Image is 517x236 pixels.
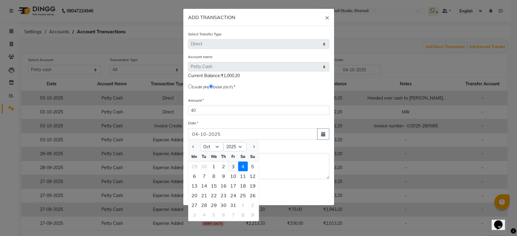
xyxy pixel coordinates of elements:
div: Tuesday, November 4, 2025 [199,210,209,220]
div: 4 [238,162,248,171]
div: Sunday, October 26, 2025 [248,191,257,200]
div: Monday, September 29, 2025 [190,162,199,171]
div: 14 [199,181,209,191]
div: Wednesday, October 15, 2025 [209,181,219,191]
div: Su [248,152,257,161]
div: 8 [209,171,219,181]
div: 9 [248,210,257,220]
label: Debit (OUT) [213,84,233,90]
div: 11 [238,171,248,181]
div: 17 [228,181,238,191]
button: Previous month [191,142,196,152]
h6: ADD TRANSACTION [188,14,235,21]
div: 1 [209,162,219,171]
div: Friday, November 7, 2025 [228,210,238,220]
div: 29 [190,162,199,171]
div: Tuesday, October 7, 2025 [199,171,209,181]
div: Tuesday, October 14, 2025 [199,181,209,191]
div: Thursday, November 6, 2025 [219,210,228,220]
label: Date [188,120,198,126]
div: 2 [219,162,228,171]
div: 5 [248,162,257,171]
div: Saturday, October 4, 2025 [238,162,248,171]
div: Wednesday, November 5, 2025 [209,210,219,220]
div: Thursday, October 9, 2025 [219,171,228,181]
div: 27 [190,200,199,210]
div: Monday, November 3, 2025 [190,210,199,220]
div: 15 [209,181,219,191]
div: Saturday, October 11, 2025 [238,171,248,181]
div: 30 [199,162,209,171]
div: 6 [190,171,199,181]
div: Sunday, November 9, 2025 [248,210,257,220]
div: 13 [190,181,199,191]
div: Friday, October 31, 2025 [228,200,238,210]
div: Friday, October 10, 2025 [228,171,238,181]
div: 4 [199,210,209,220]
div: Monday, October 13, 2025 [190,181,199,191]
div: Sunday, October 5, 2025 [248,162,257,171]
div: Tuesday, October 28, 2025 [199,200,209,210]
div: 24 [228,191,238,200]
div: 23 [219,191,228,200]
div: 9 [219,171,228,181]
label: Amount [188,98,204,103]
label: Account name [188,54,213,60]
div: Sunday, November 2, 2025 [248,200,257,210]
div: Saturday, November 1, 2025 [238,200,248,210]
span: × [325,13,329,22]
div: 7 [199,171,209,181]
div: 21 [199,191,209,200]
div: Thursday, October 2, 2025 [219,162,228,171]
div: Thursday, October 30, 2025 [219,200,228,210]
div: Thursday, October 23, 2025 [219,191,228,200]
div: Tu [199,152,209,161]
label: Select Transfer Type [188,31,222,37]
div: 3 [228,162,238,171]
div: 19 [248,181,257,191]
div: 3 [190,210,199,220]
span: Current Balance:₹1,000.20 [188,73,240,78]
div: 12 [248,171,257,181]
div: 20 [190,191,199,200]
div: Saturday, October 25, 2025 [238,191,248,200]
label: Credit (IN) [192,84,209,90]
div: Mo [190,152,199,161]
iframe: chat widget [492,212,511,230]
div: 22 [209,191,219,200]
div: 8 [238,210,248,220]
div: 25 [238,191,248,200]
div: Th [219,152,228,161]
div: Friday, October 3, 2025 [228,162,238,171]
div: 28 [199,200,209,210]
div: Wednesday, October 29, 2025 [209,200,219,210]
div: Saturday, October 18, 2025 [238,181,248,191]
div: 31 [228,200,238,210]
select: Select year [224,142,247,151]
div: Monday, October 27, 2025 [190,200,199,210]
div: We [209,152,219,161]
div: 29 [209,200,219,210]
div: Wednesday, October 22, 2025 [209,191,219,200]
div: Wednesday, October 8, 2025 [209,171,219,181]
button: Next month [251,142,256,152]
div: Saturday, November 8, 2025 [238,210,248,220]
div: Tuesday, September 30, 2025 [199,162,209,171]
div: 26 [248,191,257,200]
div: Monday, October 20, 2025 [190,191,199,200]
div: 6 [219,210,228,220]
div: Monday, October 6, 2025 [190,171,199,181]
div: Thursday, October 16, 2025 [219,181,228,191]
div: 16 [219,181,228,191]
select: Select month [201,142,224,151]
div: Tuesday, October 21, 2025 [199,191,209,200]
div: Fr [228,152,238,161]
div: 1 [238,200,248,210]
div: Sunday, October 19, 2025 [248,181,257,191]
div: 10 [228,171,238,181]
div: 18 [238,181,248,191]
div: 7 [228,210,238,220]
div: 30 [219,200,228,210]
div: 5 [209,210,219,220]
div: Sa [238,152,248,161]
